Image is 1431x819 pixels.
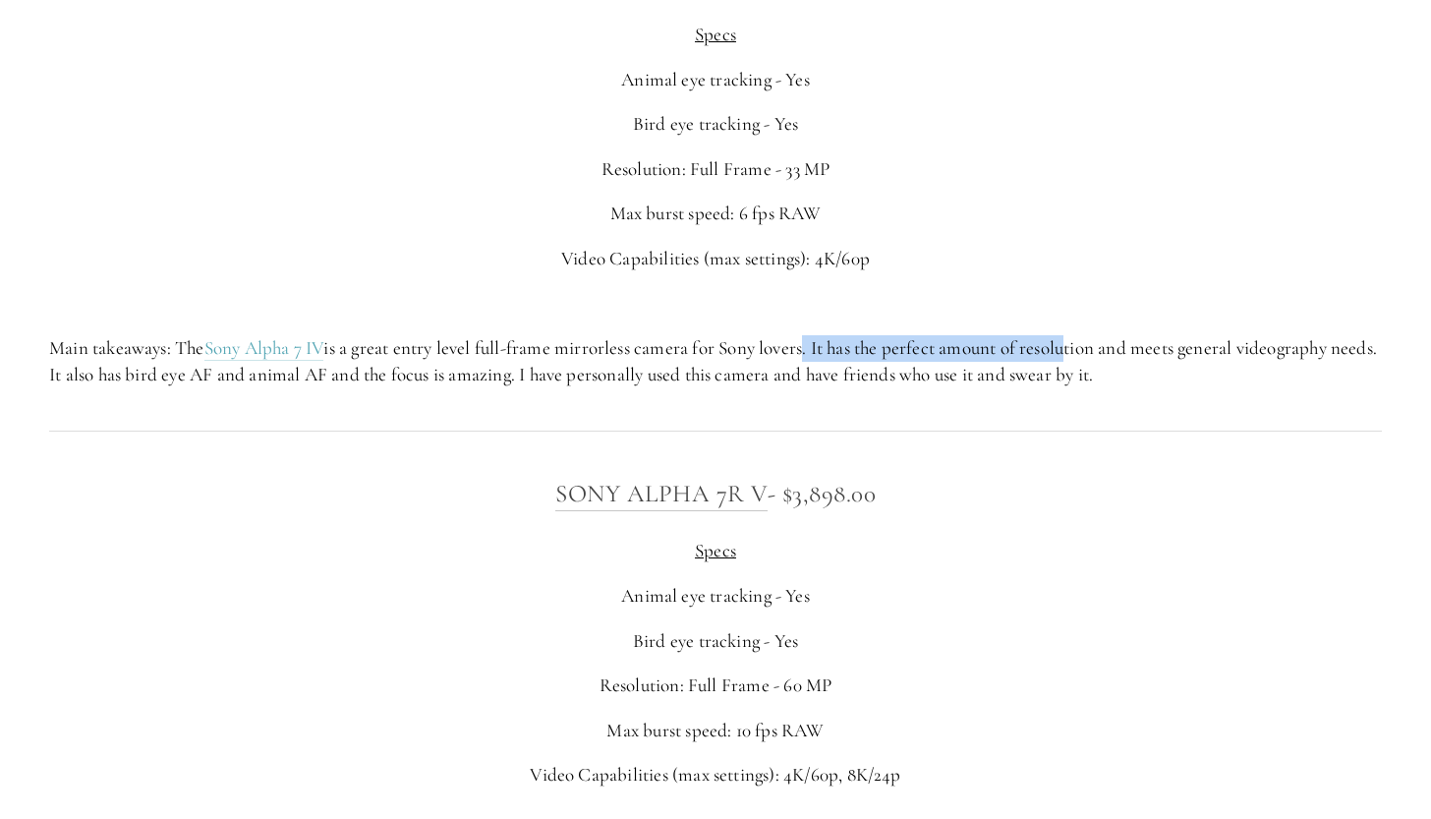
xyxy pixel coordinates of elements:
p: Video Capabilities (max settings): 4K/60p [49,246,1382,272]
h3: - $3,898.00 [49,474,1382,513]
p: Video Capabilities (max settings): 4K/60p, 8K/24p [49,762,1382,789]
a: Sony Alpha 7R V [555,479,768,510]
a: Sony Alpha 7 IV [204,336,324,361]
p: Max burst speed: 10 fps RAW [49,718,1382,744]
p: Animal eye tracking - Yes [49,583,1382,610]
p: Resolution: Full Frame - 33 MP [49,156,1382,183]
p: Bird eye tracking - Yes [49,628,1382,655]
p: Main takeaways: The is a great entry level full-frame mirrorless camera for Sony lovers. It has t... [49,335,1382,387]
span: Specs [695,539,736,561]
p: Resolution: Full Frame - 60 MP [49,673,1382,699]
p: Animal eye tracking - Yes [49,67,1382,93]
p: Max burst speed: 6 fps RAW [49,201,1382,227]
span: Specs [695,23,736,45]
p: Bird eye tracking - Yes [49,111,1382,138]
